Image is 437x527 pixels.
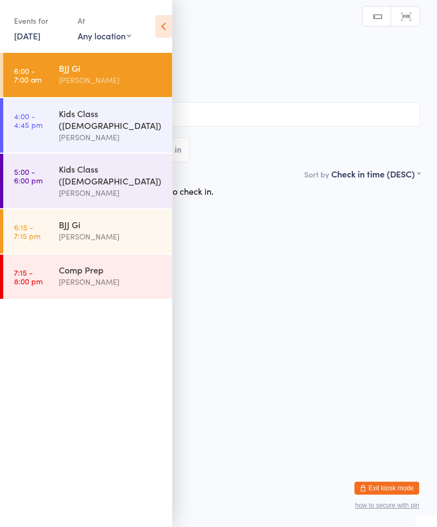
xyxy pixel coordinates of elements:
[59,62,163,74] div: BJJ Gi
[59,74,163,86] div: [PERSON_NAME]
[3,154,172,208] a: 5:00 -6:00 pmKids Class ([DEMOGRAPHIC_DATA])[PERSON_NAME]
[3,209,172,254] a: 6:15 -7:15 pmBJJ Gi[PERSON_NAME]
[78,30,131,42] div: Any location
[14,66,42,84] time: 6:00 - 7:00 am
[17,27,420,45] h2: BJJ Gi Check-in
[14,12,67,30] div: Events for
[59,131,163,143] div: [PERSON_NAME]
[17,50,404,61] span: [DATE] 6:00am
[78,12,131,30] div: At
[17,61,404,72] span: [PERSON_NAME]
[59,264,163,276] div: Comp Prep
[331,168,420,180] div: Check in time (DESC)
[17,102,420,127] input: Search
[17,83,420,93] span: Brazilian Jiu-Jitsu
[14,112,43,129] time: 4:00 - 4:45 pm
[354,482,419,495] button: Exit kiosk mode
[59,230,163,243] div: [PERSON_NAME]
[14,268,43,285] time: 7:15 - 8:00 pm
[59,187,163,199] div: [PERSON_NAME]
[355,502,419,509] button: how to secure with pin
[3,53,172,97] a: 6:00 -7:00 amBJJ Gi[PERSON_NAME]
[59,107,163,131] div: Kids Class ([DEMOGRAPHIC_DATA])
[14,30,40,42] a: [DATE]
[3,255,172,299] a: 7:15 -8:00 pmComp Prep[PERSON_NAME]
[59,163,163,187] div: Kids Class ([DEMOGRAPHIC_DATA])
[3,98,172,153] a: 4:00 -4:45 pmKids Class ([DEMOGRAPHIC_DATA])[PERSON_NAME]
[304,169,329,180] label: Sort by
[59,276,163,288] div: [PERSON_NAME]
[59,218,163,230] div: BJJ Gi
[17,72,404,83] span: Insight Jiu Jitsu Academy
[14,167,43,184] time: 5:00 - 6:00 pm
[14,223,40,240] time: 6:15 - 7:15 pm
